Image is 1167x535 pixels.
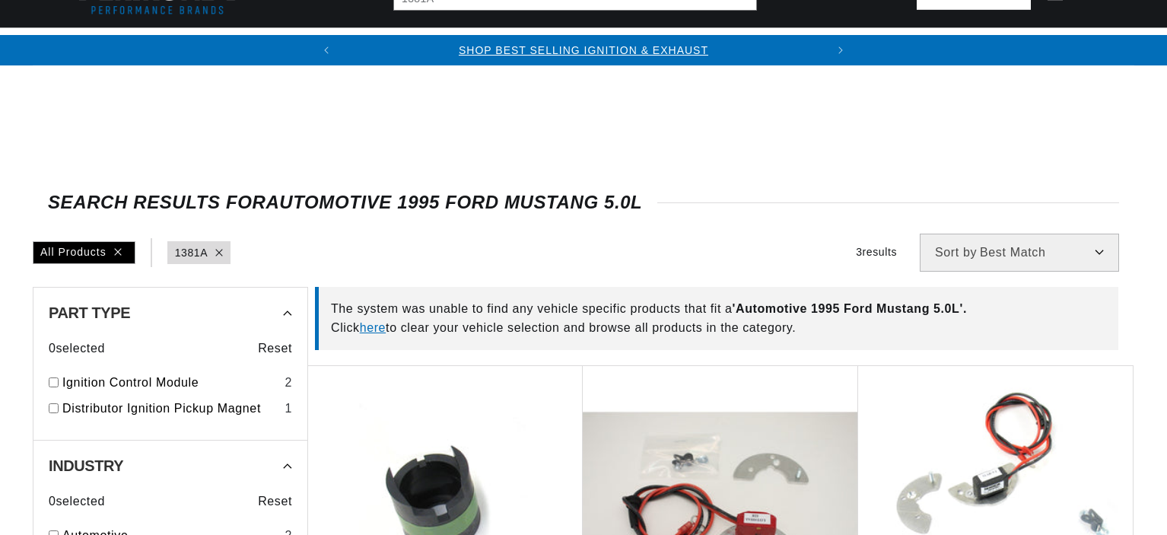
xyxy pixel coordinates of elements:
span: Industry [49,458,123,473]
a: 1381A [175,244,208,261]
summary: Headers, Exhausts & Components [403,28,667,64]
span: Reset [258,492,292,511]
summary: Battery Products [782,28,932,64]
button: Translation missing: en.sections.announcements.previous_announcement [311,35,342,65]
summary: Coils & Distributors [235,28,403,64]
div: 2 [285,373,292,393]
div: All Products [33,241,135,264]
span: 0 selected [49,492,105,511]
slideshow-component: Translation missing: en.sections.announcements.announcement_bar [33,35,1134,65]
a: SHOP BEST SELLING IGNITION & EXHAUST [459,44,708,56]
span: 0 selected [49,339,105,358]
div: SEARCH RESULTS FOR Automotive 1995 Ford Mustang 5.0L [48,195,1119,210]
a: Ignition Control Module [62,373,278,393]
div: 1 of 2 [342,42,825,59]
div: The system was unable to find any vehicle specific products that fit a Click to clear your vehicl... [315,287,1118,350]
span: ' Automotive 1995 Ford Mustang 5.0L '. [733,302,967,315]
summary: Spark Plug Wires [932,28,1076,64]
span: Sort by [935,247,977,259]
select: Sort by [920,234,1119,272]
div: Announcement [342,42,825,59]
button: Translation missing: en.sections.announcements.next_announcement [825,35,856,65]
span: 3 results [856,246,897,258]
a: Distributor Ignition Pickup Magnet [62,399,278,419]
span: Part Type [49,305,130,320]
span: Reset [258,339,292,358]
summary: Ignition Conversions [71,28,235,64]
a: here [360,321,386,334]
div: 1 [285,399,292,419]
summary: Engine Swaps [667,28,782,64]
